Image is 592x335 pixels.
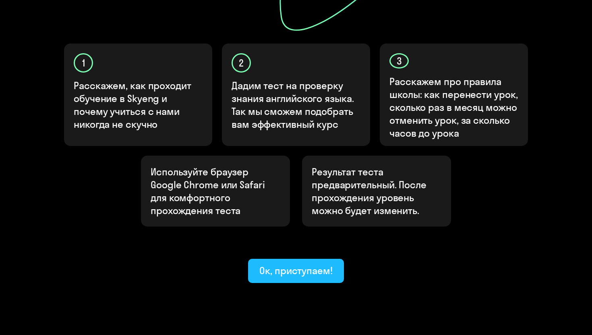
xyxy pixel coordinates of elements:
[248,259,344,283] button: Ок, приступаем!
[259,264,333,277] div: Ок, приступаем!
[312,165,441,217] p: Результат теста предварительный. После прохождения уровень можно будет изменить.
[232,79,361,131] p: Дадим тест на проверку знания английского языка. Так мы сможем подобрать вам эффективный курс
[151,165,280,217] p: Используйте браузер Google Chrome или Safari для комфортного прохождения теста
[389,53,409,69] div: 3
[389,75,519,139] p: Расскажем про правила школы: как перенести урок, сколько раз в месяц можно отменить урок, за скол...
[74,53,93,73] div: 1
[232,53,251,73] div: 2
[74,79,203,131] p: Расскажем, как проходит обучение в Skyeng и почему учиться с нами никогда не скучно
